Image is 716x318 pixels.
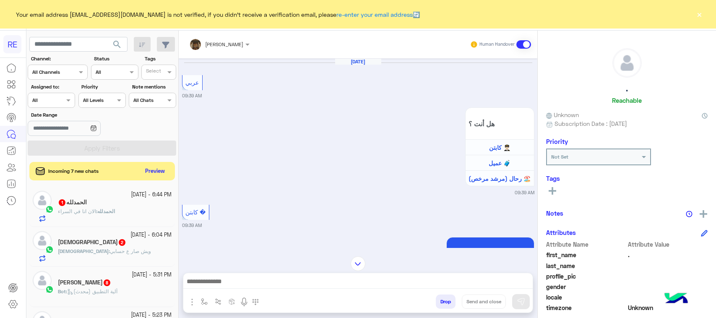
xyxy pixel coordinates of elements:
h5: الحمدلله [58,199,87,206]
img: defaultAdmin.png [33,271,52,290]
span: first_name [546,250,626,259]
img: scroll [351,256,365,271]
label: Tags [145,55,175,63]
button: create order [225,295,239,308]
img: make a call [252,299,259,305]
img: WhatsApp [45,285,54,294]
span: عربي [185,79,199,86]
img: WhatsApp [45,245,54,254]
img: defaultAdmin.png [33,191,52,210]
span: الحمدلله [97,208,115,214]
img: hulul-logo.png [661,284,691,314]
img: WhatsApp [45,205,54,214]
span: كابتن 👨🏻‍✈️ [489,144,510,151]
span: Bot [58,288,66,295]
button: select flow [198,295,211,308]
label: Status [94,55,137,63]
label: Assigned to: [31,83,74,91]
img: create order [229,298,235,305]
span: كابتن � [185,209,206,216]
span: 8 [104,279,110,286]
span: Incoming 7 new chats [48,167,99,175]
button: Trigger scenario [211,295,225,308]
b: : [96,208,115,214]
h6: Attributes [546,229,576,236]
img: send voice note [239,297,249,307]
small: Human Handover [479,41,515,48]
b: Not Set [551,154,568,160]
div: Select [145,67,161,77]
span: timezone [546,303,626,312]
label: Note mentions [132,83,175,91]
span: 1 [59,199,65,206]
a: re-enter your email address [336,11,413,18]
span: locale [546,293,626,302]
button: × [695,10,703,18]
span: gender [546,282,626,291]
span: Attribute Value [628,240,708,249]
span: profile_pic [546,272,626,281]
h5: . [626,84,628,94]
small: [DATE] - 6:04 PM [130,231,172,239]
small: [DATE] - 5:31 PM [132,271,172,279]
span: رحال (مرشد مرخص) 🏖️ [469,175,531,182]
label: Date Range [31,111,125,119]
small: 09:39 AM [182,222,202,229]
b: : [58,248,110,254]
span: search [112,39,122,50]
h5: عبدالله الحربي [58,279,111,286]
button: Apply Filters [28,141,176,156]
button: Drop [436,295,456,309]
img: add [700,210,707,218]
span: ويش صار ع حسابي [110,248,151,254]
span: Attribute Name [546,240,626,249]
span: [PERSON_NAME] [205,41,243,47]
h6: [DATE] [335,59,381,65]
span: Unknown [546,110,579,119]
img: Trigger scenario [215,298,221,305]
span: null [628,293,708,302]
span: Unknown [628,303,708,312]
button: Preview [142,165,169,177]
img: notes [686,211,693,217]
small: 09:39 AM [515,189,534,196]
small: [DATE] - 6:44 PM [131,191,172,199]
img: select flow [201,298,208,305]
span: 2 [119,239,125,246]
label: Priority [81,83,125,91]
span: هل أنت ؟ [469,120,531,128]
button: Send and close [462,295,506,309]
label: Channel: [31,55,87,63]
h5: سبحان الله [58,239,126,246]
span: last_name [546,261,626,270]
span: Subscription Date : [DATE] [555,119,627,128]
div: RE [3,35,21,53]
span: الان انا في السراء [58,208,96,214]
span: آلية التطبيق (محدث) [67,288,117,295]
h6: Tags [546,175,708,182]
span: null [628,282,708,291]
img: defaultAdmin.png [613,49,641,77]
img: defaultAdmin.png [33,231,52,250]
img: send message [517,297,525,306]
button: search [107,37,128,55]
b: : [58,288,67,295]
span: Your email address [EMAIL_ADDRESS][DOMAIN_NAME] is not verified, if you didn't receive a verifica... [16,10,420,19]
h6: Notes [546,209,563,217]
span: . [628,250,708,259]
h6: Reachable [612,96,642,104]
span: [DEMOGRAPHIC_DATA] [58,248,109,254]
small: 09:39 AM [182,92,202,99]
img: send attachment [187,297,197,307]
span: عميل 🧳 [489,159,510,167]
h6: Priority [546,138,568,145]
